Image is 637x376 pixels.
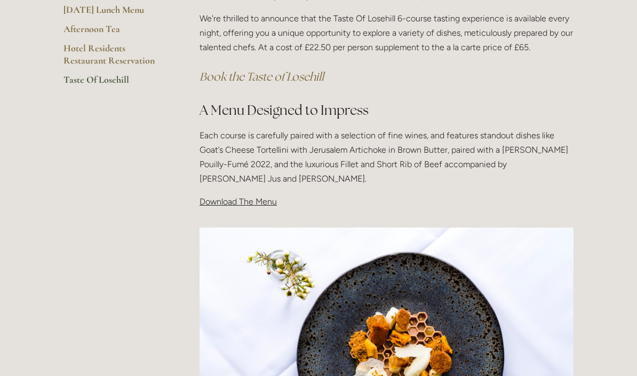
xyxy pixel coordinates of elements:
[200,11,574,55] p: We're thrilled to announce that the Taste Of Losehill 6-course tasting experience is available ev...
[63,42,165,74] a: Hotel Residents Restaurant Reservation
[200,69,324,84] a: Book the Taste of Losehill
[63,74,165,93] a: Taste Of Losehill
[200,197,277,207] span: Download The Menu
[63,23,165,42] a: Afternoon Tea
[200,128,574,186] p: Each course is carefully paired with a selection of fine wines, and features standout dishes like...
[63,4,165,23] a: [DATE] Lunch Menu
[200,101,574,120] h2: A Menu Designed to Impress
